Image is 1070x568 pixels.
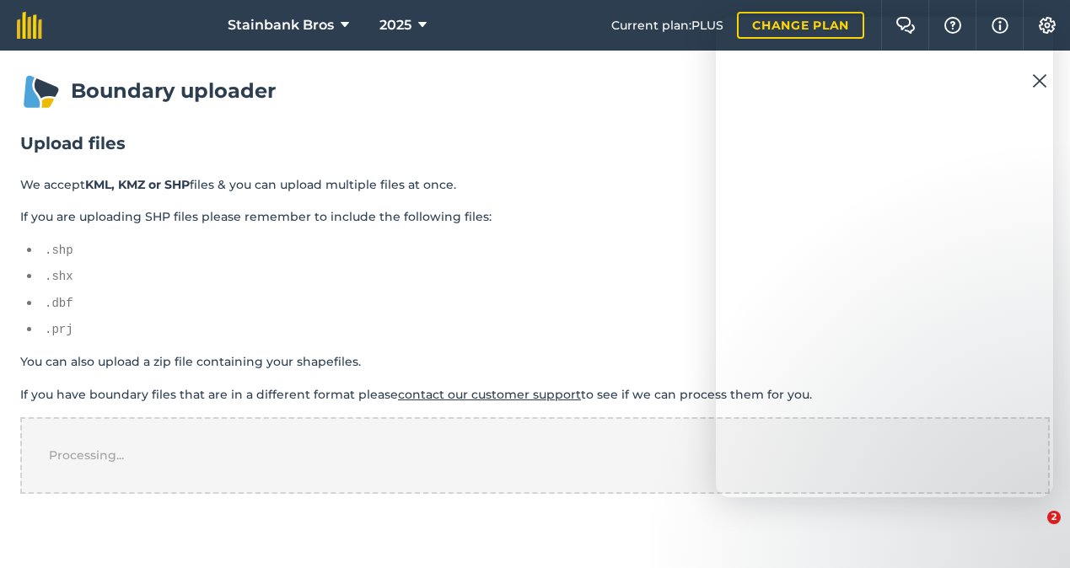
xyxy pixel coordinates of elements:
h2: Upload files [20,131,1050,155]
p: If you have boundary files that are in a different format please to see if we can process them fo... [20,385,1050,404]
p: We accept files & you can upload multiple files at once. [20,175,1050,194]
a: Change plan [737,12,864,39]
strong: KML, KMZ or SHP [85,177,190,192]
span: 2 [1047,511,1061,524]
a: contact our customer support [398,387,581,402]
iframe: Intercom live chat [1013,511,1053,551]
pre: .shp [45,241,1050,260]
span: Current plan : PLUS [611,16,723,35]
span: Processing... [49,447,124,463]
img: fieldmargin Logo [17,12,42,39]
pre: .dbf [45,294,1050,313]
img: svg+xml;base64,PHN2ZyB4bWxucz0iaHR0cDovL3d3dy53My5vcmcvMjAwMC9zdmciIHdpZHRoPSIxNyIgaGVpZ2h0PSIxNy... [992,15,1008,35]
iframe: Intercom live chat [716,17,1053,497]
p: You can also upload a zip file containing your shapefiles. [20,352,1050,371]
p: If you are uploading SHP files please remember to include the following files: [20,207,1050,226]
pre: .shx [45,267,1050,286]
span: Stainbank Bros [228,15,334,35]
span: 2025 [379,15,411,35]
h1: Boundary uploader [20,71,1050,111]
pre: .prj [45,320,1050,339]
